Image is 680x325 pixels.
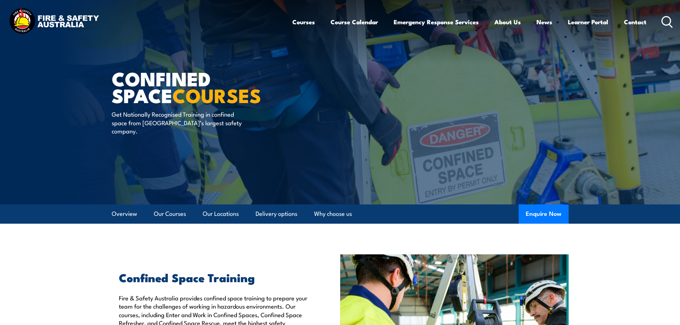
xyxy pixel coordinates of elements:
[314,204,352,223] a: Why choose us
[112,70,288,103] h1: Confined Space
[568,12,608,31] a: Learner Portal
[112,204,137,223] a: Overview
[112,110,242,135] p: Get Nationally Recognised Training in confined space from [GEOGRAPHIC_DATA]’s largest safety comp...
[331,12,378,31] a: Course Calendar
[624,12,646,31] a: Contact
[119,272,307,282] h2: Confined Space Training
[292,12,315,31] a: Courses
[519,204,569,224] button: Enquire Now
[494,12,521,31] a: About Us
[256,204,297,223] a: Delivery options
[203,204,239,223] a: Our Locations
[172,80,261,110] strong: COURSES
[537,12,552,31] a: News
[394,12,479,31] a: Emergency Response Services
[154,204,186,223] a: Our Courses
